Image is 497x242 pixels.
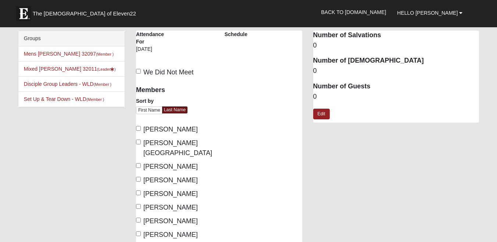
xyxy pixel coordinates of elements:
[316,3,392,21] a: Back to [DOMAIN_NAME]
[33,10,136,17] span: The [DEMOGRAPHIC_DATA] of Eleven22
[397,10,458,16] span: Hello [PERSON_NAME]
[94,82,111,87] small: (Member )
[96,52,114,56] small: (Member )
[12,3,160,21] a: The [DEMOGRAPHIC_DATA] of Eleven22
[225,31,247,38] label: Schedule
[313,41,479,50] dd: 0
[162,106,187,113] a: Last Name
[24,96,104,102] a: Set Up & Tear Down - WLD(Member )
[391,4,468,22] a: Hello [PERSON_NAME]
[143,139,212,157] span: [PERSON_NAME][GEOGRAPHIC_DATA]
[136,106,162,114] a: First Name
[16,6,31,21] img: Eleven22 logo
[313,31,479,40] dt: Number of Salvations
[136,97,154,105] label: Sort by
[136,177,141,182] input: [PERSON_NAME]
[143,190,198,197] span: [PERSON_NAME]
[143,176,198,184] span: [PERSON_NAME]
[136,126,141,131] input: [PERSON_NAME]
[136,45,169,58] div: [DATE]
[313,56,479,66] dt: Number of [DEMOGRAPHIC_DATA]
[143,163,198,170] span: [PERSON_NAME]
[86,97,104,102] small: (Member )
[136,140,141,144] input: [PERSON_NAME][GEOGRAPHIC_DATA]
[143,69,194,76] span: We Did Not Meet
[313,92,479,102] dd: 0
[313,82,479,91] dt: Number of Guests
[18,31,125,46] div: Groups
[143,126,198,133] span: [PERSON_NAME]
[97,67,116,71] small: (Leader )
[136,163,141,168] input: [PERSON_NAME]
[24,51,114,57] a: Mens [PERSON_NAME] 32097(Member )
[24,66,116,72] a: Mixed [PERSON_NAME] 32011(Leader)
[136,218,141,222] input: [PERSON_NAME]
[313,109,330,119] a: Edit
[136,31,169,45] label: Attendance For
[143,217,198,225] span: [PERSON_NAME]
[24,81,111,87] a: Disciple Group Leaders - WLD(Member )
[136,86,214,94] h4: Members
[143,204,198,211] span: [PERSON_NAME]
[136,69,141,74] input: We Did Not Meet
[313,66,479,76] dd: 0
[136,204,141,209] input: [PERSON_NAME]
[136,190,141,195] input: [PERSON_NAME]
